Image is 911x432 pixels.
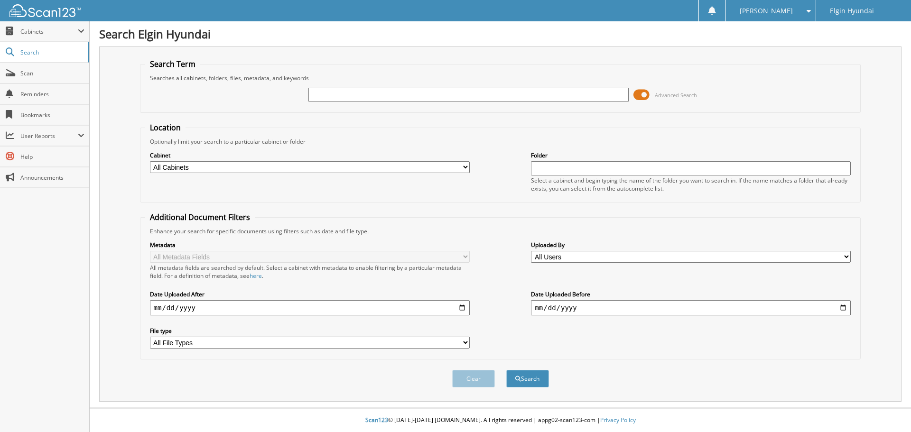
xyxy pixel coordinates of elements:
[20,153,84,161] span: Help
[150,300,470,315] input: start
[531,290,851,298] label: Date Uploaded Before
[250,272,262,280] a: here
[20,28,78,36] span: Cabinets
[145,122,186,133] legend: Location
[90,409,911,432] div: © [DATE]-[DATE] [DOMAIN_NAME]. All rights reserved | appg02-scan123-com |
[145,138,856,146] div: Optionally limit your search to a particular cabinet or folder
[531,176,851,193] div: Select a cabinet and begin typing the name of the folder you want to search in. If the name match...
[20,132,78,140] span: User Reports
[740,8,793,14] span: [PERSON_NAME]
[864,386,911,432] iframe: Chat Widget
[531,151,851,159] label: Folder
[20,111,84,119] span: Bookmarks
[20,90,84,98] span: Reminders
[600,416,636,424] a: Privacy Policy
[145,212,255,222] legend: Additional Document Filters
[506,370,549,387] button: Search
[531,300,851,315] input: end
[150,241,470,249] label: Metadata
[20,48,83,56] span: Search
[150,151,470,159] label: Cabinet
[531,241,851,249] label: Uploaded By
[145,74,856,82] div: Searches all cabinets, folders, files, metadata, and keywords
[9,4,81,17] img: scan123-logo-white.svg
[150,327,470,335] label: File type
[830,8,874,14] span: Elgin Hyundai
[365,416,388,424] span: Scan123
[20,174,84,182] span: Announcements
[655,92,697,99] span: Advanced Search
[145,59,200,69] legend: Search Term
[150,264,470,280] div: All metadata fields are searched by default. Select a cabinet with metadata to enable filtering b...
[452,370,495,387] button: Clear
[145,227,856,235] div: Enhance your search for specific documents using filters such as date and file type.
[150,290,470,298] label: Date Uploaded After
[99,26,902,42] h1: Search Elgin Hyundai
[20,69,84,77] span: Scan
